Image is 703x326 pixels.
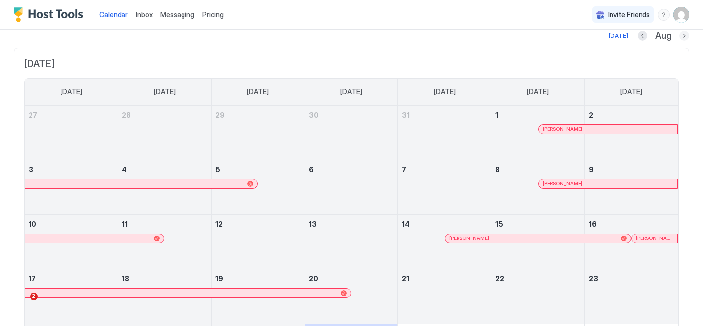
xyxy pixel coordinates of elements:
td: August 16, 2025 [584,214,678,269]
a: Calendar [99,9,128,20]
span: [PERSON_NAME] [543,126,582,132]
span: 22 [495,274,504,283]
td: August 13, 2025 [305,214,398,269]
a: August 5, 2025 [212,160,305,178]
a: August 4, 2025 [118,160,211,178]
td: August 11, 2025 [118,214,212,269]
a: August 10, 2025 [25,215,118,233]
button: [DATE] [607,30,630,42]
span: 31 [402,111,410,119]
span: 1 [495,111,498,119]
span: 21 [402,274,409,283]
a: August 14, 2025 [398,215,491,233]
a: August 18, 2025 [118,269,211,288]
td: August 5, 2025 [211,160,305,214]
button: Previous month [638,31,647,41]
span: [DATE] [61,88,82,96]
a: July 28, 2025 [118,106,211,124]
td: August 18, 2025 [118,269,212,324]
a: August 23, 2025 [585,269,678,288]
div: menu [658,9,670,21]
td: July 27, 2025 [25,106,118,160]
span: 13 [309,220,317,228]
td: August 12, 2025 [211,214,305,269]
a: August 20, 2025 [305,269,398,288]
button: Next month [679,31,689,41]
a: Saturday [611,79,652,105]
a: July 31, 2025 [398,106,491,124]
div: [PERSON_NAME] [449,235,627,241]
td: August 9, 2025 [584,160,678,214]
span: 10 [29,220,36,228]
iframe: Intercom live chat [10,293,33,316]
td: August 6, 2025 [305,160,398,214]
a: Monday [144,79,185,105]
span: 7 [402,165,406,174]
td: July 30, 2025 [305,106,398,160]
td: August 8, 2025 [491,160,585,214]
span: [PERSON_NAME] [449,235,489,241]
a: Host Tools Logo [14,7,88,22]
td: August 10, 2025 [25,214,118,269]
a: July 27, 2025 [25,106,118,124]
a: August 1, 2025 [491,106,584,124]
span: [DATE] [340,88,362,96]
span: Inbox [136,10,153,19]
span: 28 [122,111,131,119]
div: [PERSON_NAME] [543,180,673,187]
span: 14 [402,220,410,228]
td: August 1, 2025 [491,106,585,160]
a: August 9, 2025 [585,160,678,178]
span: 3 [29,165,33,174]
td: August 2, 2025 [584,106,678,160]
a: August 19, 2025 [212,269,305,288]
span: 19 [215,274,223,283]
span: Calendar [99,10,128,19]
span: Messaging [160,10,194,19]
span: [DATE] [247,88,269,96]
a: Messaging [160,9,194,20]
span: [PERSON_NAME] [636,235,673,241]
div: [PERSON_NAME] [543,126,673,132]
span: Aug [655,30,672,42]
span: 11 [122,220,128,228]
span: 8 [495,165,500,174]
span: 2 [589,111,593,119]
span: [DATE] [620,88,642,96]
a: August 22, 2025 [491,269,584,288]
span: [PERSON_NAME] [543,180,582,187]
span: 16 [589,220,597,228]
a: August 13, 2025 [305,215,398,233]
span: Pricing [202,10,224,19]
span: 15 [495,220,503,228]
span: [DATE] [154,88,176,96]
a: August 21, 2025 [398,269,491,288]
td: August 17, 2025 [25,269,118,324]
td: August 23, 2025 [584,269,678,324]
a: August 3, 2025 [25,160,118,178]
span: [DATE] [434,88,456,96]
td: July 29, 2025 [211,106,305,160]
a: August 8, 2025 [491,160,584,178]
td: August 20, 2025 [305,269,398,324]
span: 23 [589,274,598,283]
td: August 7, 2025 [398,160,491,214]
a: August 16, 2025 [585,215,678,233]
a: Wednesday [331,79,372,105]
td: August 22, 2025 [491,269,585,324]
span: [DATE] [24,58,679,70]
a: July 30, 2025 [305,106,398,124]
span: 6 [309,165,314,174]
span: 20 [309,274,318,283]
span: 29 [215,111,225,119]
span: 18 [122,274,129,283]
td: August 3, 2025 [25,160,118,214]
span: Invite Friends [608,10,650,19]
a: August 2, 2025 [585,106,678,124]
a: Inbox [136,9,153,20]
a: August 6, 2025 [305,160,398,178]
span: 17 [29,274,36,283]
a: August 11, 2025 [118,215,211,233]
td: July 28, 2025 [118,106,212,160]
